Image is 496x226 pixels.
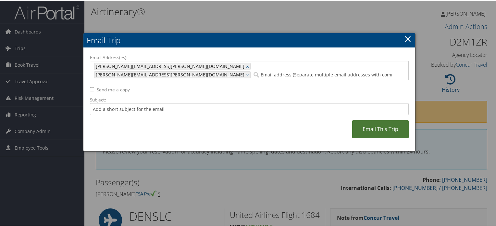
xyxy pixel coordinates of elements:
[246,71,250,77] a: ×
[83,33,415,47] h2: Email Trip
[404,32,412,45] a: ×
[90,96,409,102] label: Subject:
[352,120,409,138] a: Email This Trip
[94,71,244,77] span: [PERSON_NAME][EMAIL_ADDRESS][PERSON_NAME][DOMAIN_NAME]
[246,62,250,69] a: ×
[252,71,397,77] input: Email address (Separate multiple email addresses with commas)
[94,62,244,69] span: [PERSON_NAME][EMAIL_ADDRESS][PERSON_NAME][DOMAIN_NAME]
[90,54,409,60] label: Email Address(es):
[97,86,130,92] label: Send me a copy
[90,102,409,114] input: Add a short subject for the email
